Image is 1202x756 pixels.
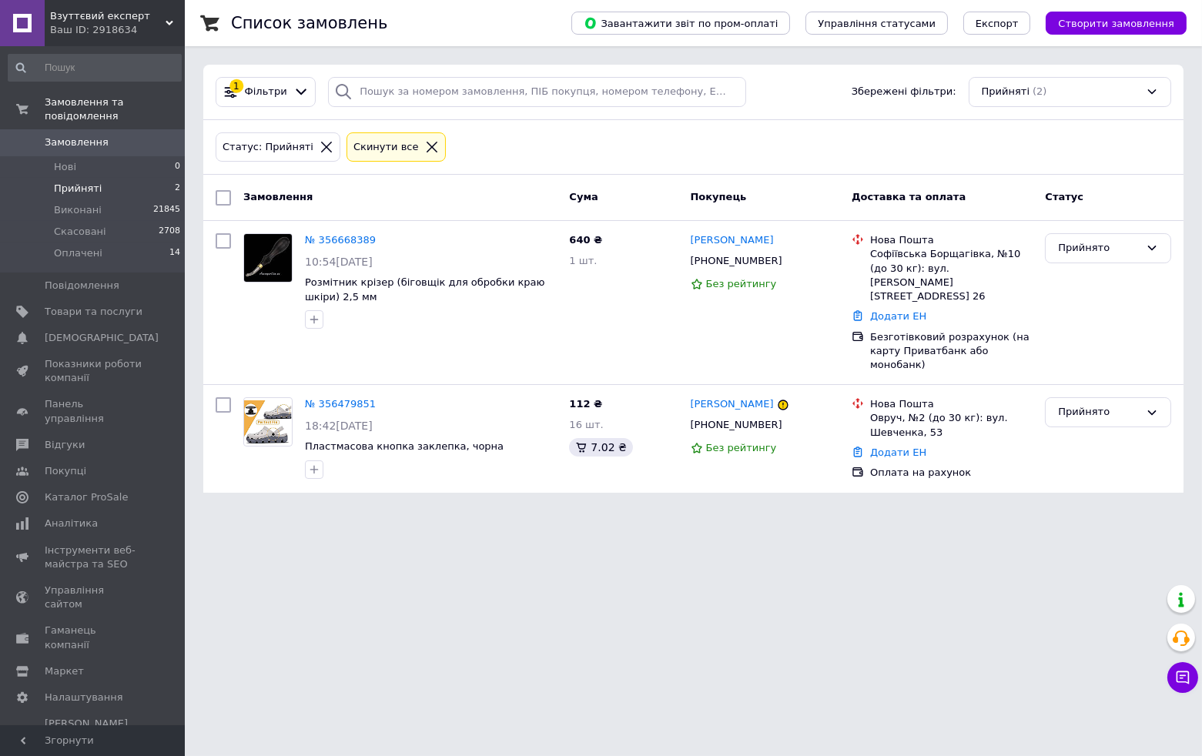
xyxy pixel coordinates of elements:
[688,415,785,435] div: [PHONE_NUMBER]
[584,16,778,30] span: Завантажити звіт по пром-оплаті
[50,9,166,23] span: Взуттєвий експерт
[244,234,292,282] img: Фото товару
[175,160,180,174] span: 0
[1033,85,1046,97] span: (2)
[45,691,123,704] span: Налаштування
[243,191,313,202] span: Замовлення
[45,584,142,611] span: Управління сайтом
[243,233,293,283] a: Фото товару
[569,255,597,266] span: 1 шт.
[45,624,142,651] span: Гаманець компанії
[54,160,76,174] span: Нові
[870,330,1033,373] div: Безготівковий розрахунок (на карту Приватбанк або монобанк)
[852,191,966,202] span: Доставка та оплата
[54,246,102,260] span: Оплачені
[305,398,376,410] a: № 356479851
[1030,17,1187,28] a: Створити замовлення
[328,77,746,107] input: Пошук за номером замовлення, ПІБ покупця, номером телефону, Email, номером накладної
[852,85,956,99] span: Збережені фільтри:
[45,305,142,319] span: Товари та послуги
[1058,240,1140,256] div: Прийнято
[45,438,85,452] span: Відгуки
[1045,191,1083,202] span: Статус
[569,419,603,430] span: 16 шт.
[54,203,102,217] span: Виконані
[870,466,1033,480] div: Оплата на рахунок
[1058,18,1174,29] span: Створити замовлення
[305,440,504,452] a: Пластмасова кнопка заклепка, чорна
[219,139,316,156] div: Статус: Прийняті
[169,246,180,260] span: 14
[45,95,185,123] span: Замовлення та повідомлення
[691,397,774,412] a: [PERSON_NAME]
[688,251,785,271] div: [PHONE_NUMBER]
[45,331,159,345] span: [DEMOGRAPHIC_DATA]
[818,18,936,29] span: Управління статусами
[805,12,948,35] button: Управління статусами
[45,464,86,478] span: Покупці
[45,544,142,571] span: Інструменти веб-майстра та SEO
[706,278,777,289] span: Без рейтингу
[305,234,376,246] a: № 356668389
[45,517,98,530] span: Аналітика
[569,438,632,457] div: 7.02 ₴
[231,14,387,32] h1: Список замовлень
[571,12,790,35] button: Завантажити звіт по пром-оплаті
[45,490,128,504] span: Каталог ProSale
[569,191,598,202] span: Cума
[45,279,119,293] span: Повідомлення
[45,397,142,425] span: Панель управління
[305,420,373,432] span: 18:42[DATE]
[54,225,106,239] span: Скасовані
[870,397,1033,411] div: Нова Пошта
[175,182,180,196] span: 2
[870,233,1033,247] div: Нова Пошта
[870,411,1033,439] div: Овруч, №2 (до 30 кг): вул. Шевченка, 53
[45,357,142,385] span: Показники роботи компанії
[350,139,422,156] div: Cкинути все
[244,400,292,443] img: Фото товару
[159,225,180,239] span: 2708
[870,247,1033,303] div: Софіївська Борщагівка, №10 (до 30 кг): вул. [PERSON_NAME][STREET_ADDRESS] 26
[1058,404,1140,420] div: Прийнято
[870,310,926,322] a: Додати ЕН
[243,397,293,447] a: Фото товару
[45,664,84,678] span: Маркет
[706,442,777,453] span: Без рейтингу
[153,203,180,217] span: 21845
[54,182,102,196] span: Прийняті
[691,191,747,202] span: Покупець
[691,233,774,248] a: [PERSON_NAME]
[8,54,182,82] input: Пошук
[976,18,1019,29] span: Експорт
[982,85,1030,99] span: Прийняті
[245,85,287,99] span: Фільтри
[963,12,1031,35] button: Експорт
[1167,662,1198,693] button: Чат з покупцем
[50,23,185,37] div: Ваш ID: 2918634
[45,135,109,149] span: Замовлення
[305,256,373,268] span: 10:54[DATE]
[229,79,243,93] div: 1
[569,398,602,410] span: 112 ₴
[870,447,926,458] a: Додати ЕН
[1046,12,1187,35] button: Створити замовлення
[569,234,602,246] span: 640 ₴
[305,276,545,303] a: Розмітник крізер (біговщік для обробки краю шкіри) 2,5 мм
